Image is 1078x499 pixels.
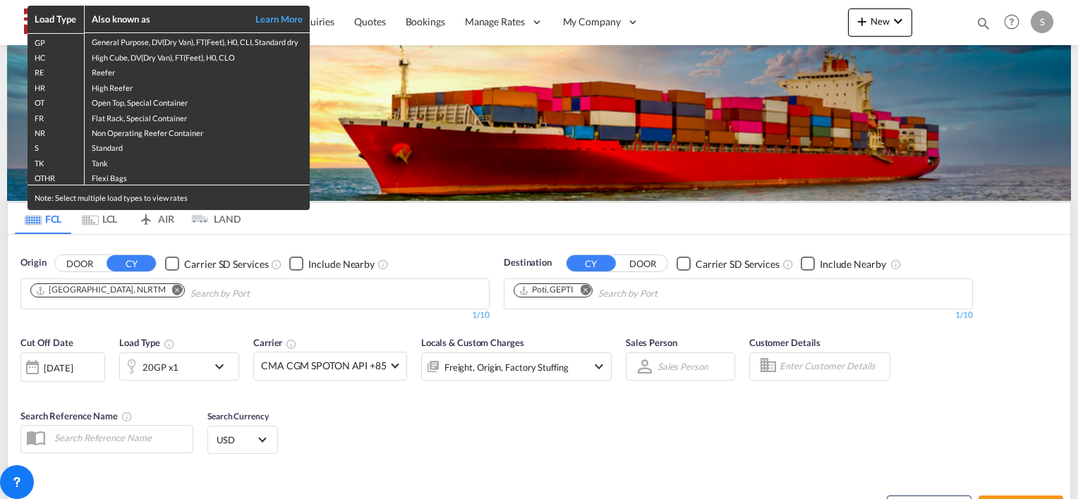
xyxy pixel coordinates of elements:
td: Open Top, Special Container [84,94,310,109]
td: Flexi Bags [84,169,310,185]
td: NR [28,124,84,139]
td: HC [28,49,84,63]
td: RE [28,63,84,78]
td: OTHR [28,169,84,185]
div: Also known as [92,13,240,25]
td: TK [28,154,84,169]
a: Learn More [239,13,303,25]
td: High Cube, DV(Dry Van), FT(Feet), H0, CLO [84,49,310,63]
td: High Reefer [84,79,310,94]
td: Standard [84,139,310,154]
th: Load Type [28,6,84,33]
td: OT [28,94,84,109]
td: General Purpose, DV(Dry Van), FT(Feet), H0, CLI, Standard dry [84,33,310,49]
div: Note: Select multiple load types to view rates [28,185,310,210]
td: S [28,139,84,154]
td: HR [28,79,84,94]
td: Tank [84,154,310,169]
td: GP [28,33,84,49]
td: Flat Rack, Special Container [84,109,310,124]
td: Non Operating Reefer Container [84,124,310,139]
td: Reefer [84,63,310,78]
td: FR [28,109,84,124]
